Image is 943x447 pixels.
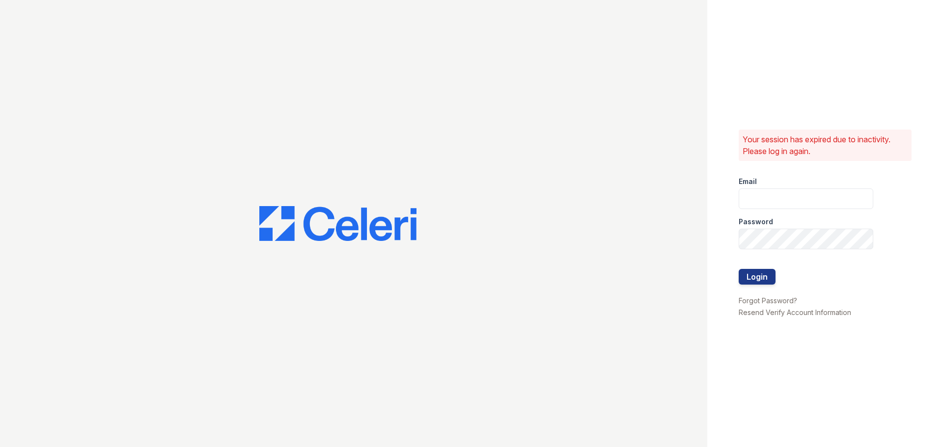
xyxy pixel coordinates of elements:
button: Login [739,269,776,285]
a: Resend Verify Account Information [739,308,851,316]
img: CE_Logo_Blue-a8612792a0a2168367f1c8372b55b34899dd931a85d93a1a3d3e32e68fde9ad4.png [259,206,416,241]
a: Forgot Password? [739,296,797,305]
label: Email [739,177,757,186]
p: Your session has expired due to inactivity. Please log in again. [743,133,908,157]
label: Password [739,217,773,227]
